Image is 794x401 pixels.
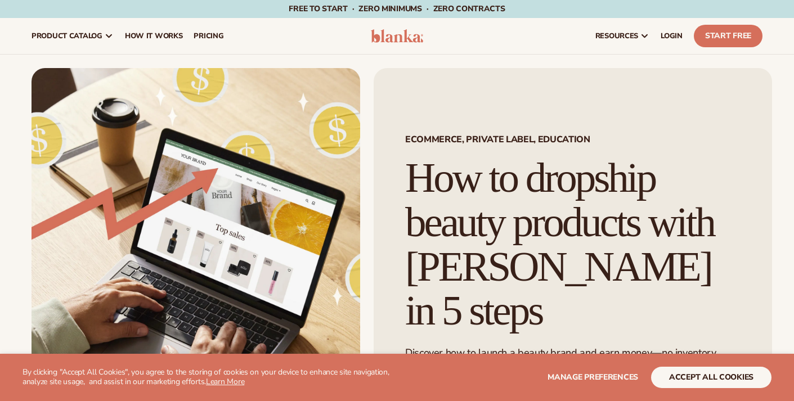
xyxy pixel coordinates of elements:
[661,31,683,40] span: LOGIN
[595,31,638,40] span: resources
[289,3,505,14] span: Free to start · ZERO minimums · ZERO contracts
[590,18,655,54] a: resources
[32,31,102,40] span: product catalog
[405,156,741,333] h1: How to dropship beauty products with [PERSON_NAME] in 5 steps
[371,29,424,43] img: logo
[125,31,183,40] span: How It Works
[119,18,189,54] a: How It Works
[26,18,119,54] a: product catalog
[694,25,762,47] a: Start Free
[405,135,741,144] span: Ecommerce, Private Label, EDUCATION
[651,367,771,388] button: accept all cookies
[194,31,223,40] span: pricing
[548,372,638,382] span: Manage preferences
[23,368,407,387] p: By clicking "Accept All Cookies", you agree to the storing of cookies on your device to enhance s...
[188,18,229,54] a: pricing
[655,18,688,54] a: LOGIN
[405,346,741,359] p: Discover how to launch a beauty brand and earn money—no inventory needed.
[548,367,638,388] button: Manage preferences
[206,376,244,387] a: Learn More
